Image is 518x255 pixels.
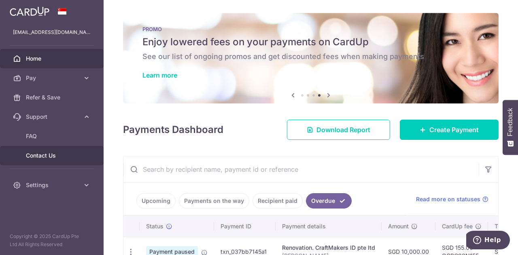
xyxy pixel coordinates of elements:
span: Refer & Save [26,93,79,101]
span: Read more on statuses [416,195,480,203]
span: Amount [388,222,409,230]
span: Status [146,222,163,230]
th: Payment ID [214,216,276,237]
span: Contact Us [26,152,79,160]
p: [EMAIL_ADDRESS][DOMAIN_NAME] [13,28,91,36]
h4: Payments Dashboard [123,122,223,137]
h5: Enjoy lowered fees on your payments on CardUp [142,36,479,48]
input: Search by recipient name, payment id or reference [123,156,479,182]
span: Support [26,113,79,121]
h6: See our list of ongoing promos and get discounted fees when making payments [142,52,479,61]
iframe: Opens a widget where you can find more information [466,231,510,251]
a: Overdue [306,193,352,209]
th: Payment details [276,216,382,237]
span: Create Payment [429,125,479,135]
a: Payments on the way [179,193,249,209]
a: Learn more [142,71,177,79]
span: Settings [26,181,79,189]
a: Upcoming [136,193,176,209]
span: Pay [26,74,79,82]
div: Renovation. CraftMakers ID pte ltd [282,244,375,252]
span: FAQ [26,132,79,140]
a: Read more on statuses [416,195,488,203]
button: Feedback - Show survey [503,100,518,155]
span: Feedback [507,108,514,136]
a: Create Payment [400,120,499,140]
img: Latest Promos banner [123,13,499,103]
img: CardUp [10,6,49,16]
span: Download Report [316,125,370,135]
a: Recipient paid [253,193,303,209]
span: Home [26,55,79,63]
a: Download Report [287,120,390,140]
p: PROMO [142,26,479,32]
span: CardUp fee [442,222,473,230]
